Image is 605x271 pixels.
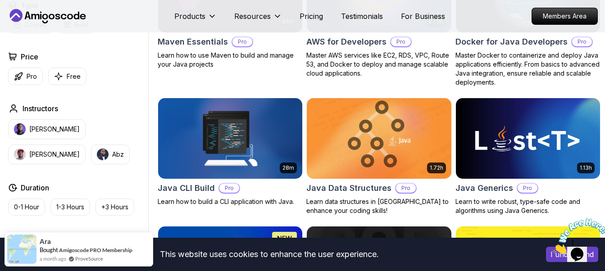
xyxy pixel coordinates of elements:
[455,182,513,194] h2: Java Generics
[56,203,84,212] p: 1-3 Hours
[306,98,451,215] a: Java Data Structures card1.72hJava Data StructuresProLearn data structures in [GEOGRAPHIC_DATA] t...
[580,164,592,172] p: 1.13h
[112,150,124,159] p: Abz
[75,256,103,262] a: ProveSource
[40,246,58,253] span: Bought
[532,8,598,25] a: Members Area
[7,235,36,264] img: provesource social proof notification image
[300,11,323,22] a: Pricing
[67,72,81,81] p: Free
[101,203,128,212] p: +3 Hours
[91,145,130,164] button: instructor imgAbz
[158,182,215,194] h2: Java CLI Build
[396,184,416,193] p: Pro
[430,164,443,172] p: 1.72h
[158,98,303,206] a: Java CLI Build card28mJava CLI BuildProLearn how to build a CLI application with Java.
[341,11,383,22] a: Testimonials
[8,119,86,139] button: instructor img[PERSON_NAME]
[532,8,597,24] p: Members Area
[282,164,294,172] p: 28m
[40,255,66,262] span: a month ago
[546,247,598,262] button: Accept cookies
[456,98,600,179] img: Java Generics card
[21,182,49,193] h2: Duration
[235,11,271,22] p: Resources
[235,11,282,29] button: Resources
[455,36,568,48] h2: Docker for Java Developers
[158,36,228,48] h2: Maven Essentials
[232,37,252,46] p: Pro
[50,199,90,216] button: 1-3 Hours
[549,215,605,257] iframe: chat widget
[306,51,451,78] p: Master AWS services like EC2, RDS, VPC, Route 53, and Docker to deploy and manage scalable cloud ...
[518,184,537,193] p: Pro
[158,197,303,206] p: Learn how to build a CLI application with Java.
[29,150,80,159] p: [PERSON_NAME]
[48,68,86,85] button: Free
[59,247,132,253] a: Amigoscode PRO Membership
[8,199,45,216] button: 0-1 Hour
[14,123,26,135] img: instructor img
[277,234,292,243] p: NEW
[14,203,39,212] p: 0-1 Hour
[455,98,600,215] a: Java Generics card1.13hJava GenericsProLearn to write robust, type-safe code and algorithms using...
[21,51,38,62] h2: Price
[306,36,387,48] h2: AWS for Developers
[391,37,411,46] p: Pro
[401,11,446,22] a: For Business
[306,197,451,215] p: Learn data structures in [GEOGRAPHIC_DATA] to enhance your coding skills!
[27,72,37,81] p: Pro
[40,238,51,245] span: Ara
[158,98,302,179] img: Java CLI Build card
[455,51,600,87] p: Master Docker to containerize and deploy Java applications efficiently. From basics to advanced J...
[8,145,86,164] button: instructor img[PERSON_NAME]
[572,37,592,46] p: Pro
[14,149,26,160] img: instructor img
[97,149,109,160] img: instructor img
[175,11,206,22] p: Products
[4,4,7,11] span: 1
[175,11,217,29] button: Products
[158,51,303,69] p: Learn how to use Maven to build and manage your Java projects
[29,125,80,134] p: [PERSON_NAME]
[8,68,43,85] button: Pro
[303,96,455,181] img: Java Data Structures card
[23,103,58,114] h2: Instructors
[455,197,600,215] p: Learn to write robust, type-safe code and algorithms using Java Generics.
[306,182,391,194] h2: Java Data Structures
[4,4,59,39] img: Chat attention grabber
[7,244,532,264] div: This website uses cookies to enhance the user experience.
[219,184,239,193] p: Pro
[96,199,134,216] button: +3 Hours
